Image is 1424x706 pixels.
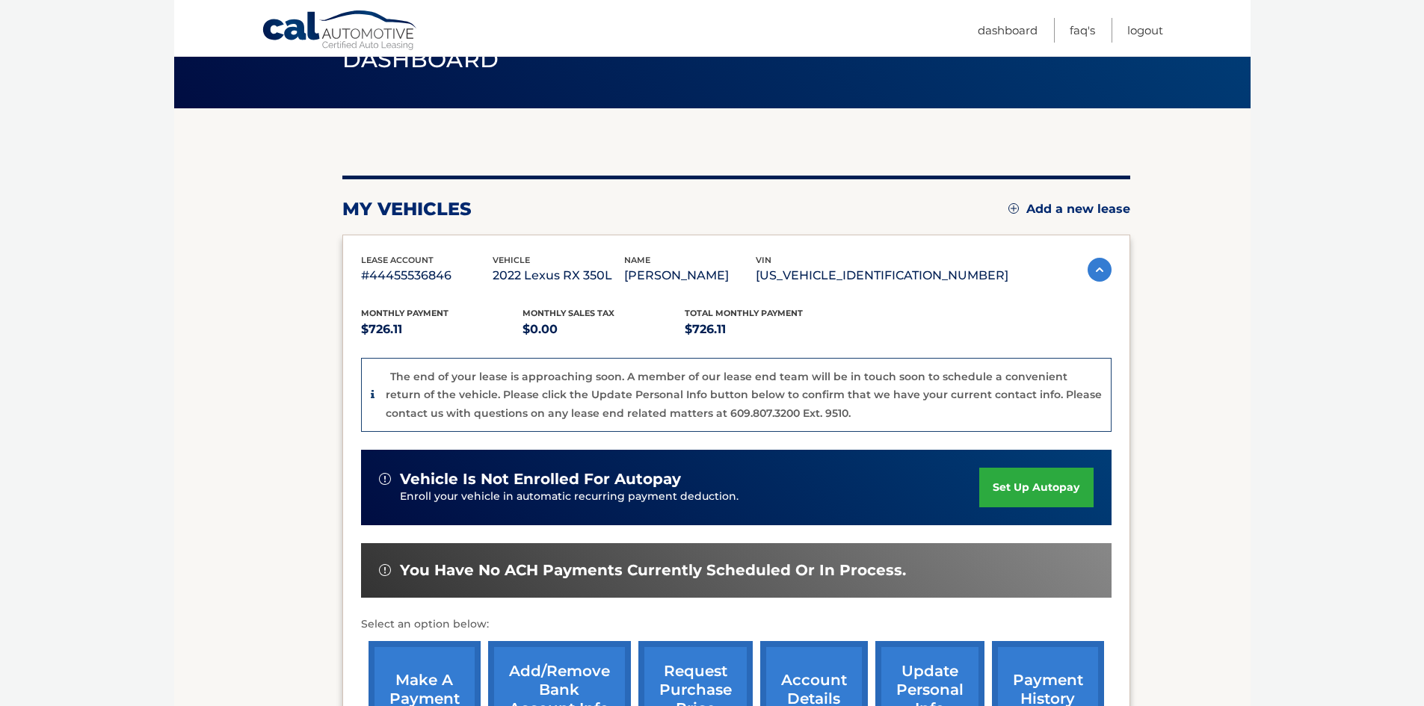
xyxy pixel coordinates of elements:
p: [US_VEHICLE_IDENTIFICATION_NUMBER] [756,265,1008,286]
span: You have no ACH payments currently scheduled or in process. [400,561,906,580]
img: alert-white.svg [379,473,391,485]
p: Enroll your vehicle in automatic recurring payment deduction. [400,489,980,505]
span: Total Monthly Payment [685,308,803,318]
h2: my vehicles [342,198,472,220]
p: $0.00 [523,319,685,340]
a: set up autopay [979,468,1093,507]
a: Logout [1127,18,1163,43]
img: accordion-active.svg [1088,258,1112,282]
span: name [624,255,650,265]
span: vehicle is not enrolled for autopay [400,470,681,489]
span: Monthly Payment [361,308,449,318]
p: The end of your lease is approaching soon. A member of our lease end team will be in touch soon t... [386,370,1102,420]
span: lease account [361,255,434,265]
p: 2022 Lexus RX 350L [493,265,624,286]
a: Dashboard [978,18,1038,43]
img: add.svg [1008,203,1019,214]
p: $726.11 [685,319,847,340]
a: FAQ's [1070,18,1095,43]
span: Monthly sales Tax [523,308,614,318]
span: vehicle [493,255,530,265]
p: [PERSON_NAME] [624,265,756,286]
a: Cal Automotive [262,10,419,53]
p: $726.11 [361,319,523,340]
span: vin [756,255,771,265]
a: Add a new lease [1008,202,1130,217]
p: Select an option below: [361,616,1112,634]
img: alert-white.svg [379,564,391,576]
span: Dashboard [342,46,499,73]
p: #44455536846 [361,265,493,286]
